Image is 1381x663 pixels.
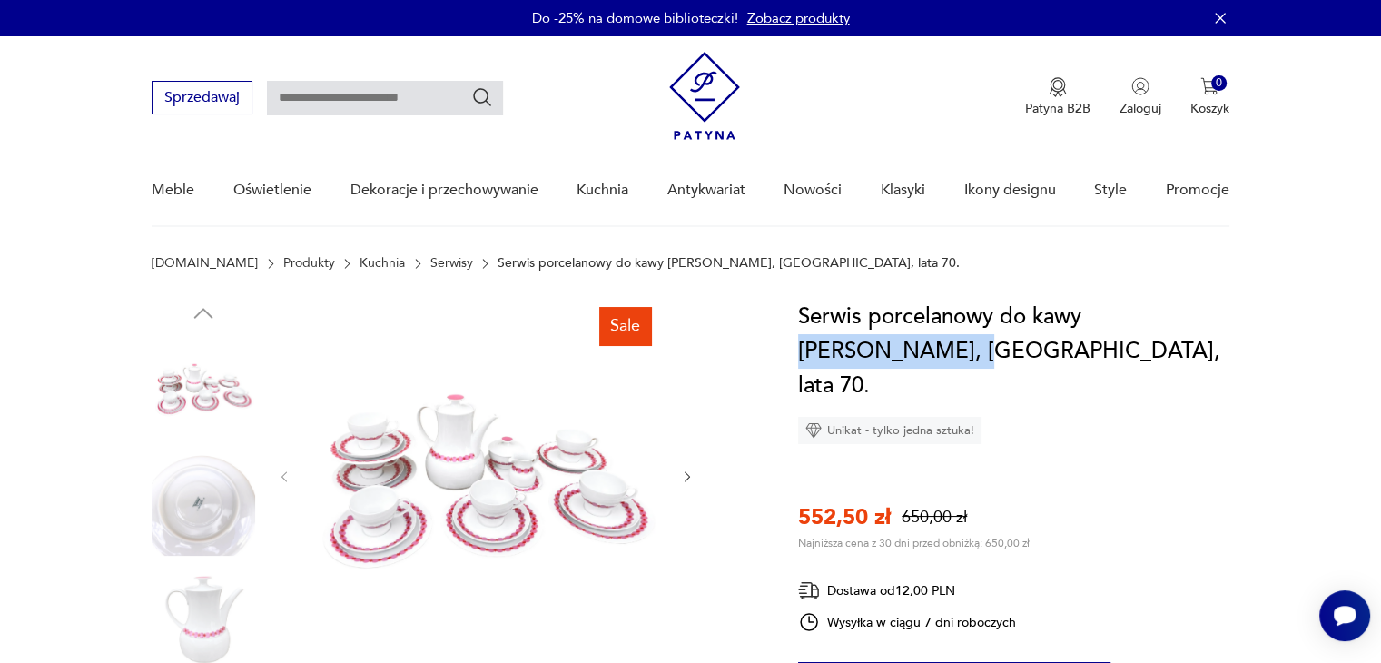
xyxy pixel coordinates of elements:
[798,300,1229,403] h1: Serwis porcelanowy do kawy [PERSON_NAME], [GEOGRAPHIC_DATA], lata 70.
[1025,77,1090,117] a: Ikona medaluPatyna B2B
[471,86,493,108] button: Szukaj
[1190,100,1229,117] p: Koszyk
[360,256,405,271] a: Kuchnia
[498,256,960,271] p: Serwis porcelanowy do kawy [PERSON_NAME], [GEOGRAPHIC_DATA], lata 70.
[798,579,1016,602] div: Dostawa od 12,00 PLN
[152,155,194,225] a: Meble
[152,256,258,271] a: [DOMAIN_NAME]
[1200,77,1218,95] img: Ikona koszyka
[798,502,891,532] p: 552,50 zł
[667,155,745,225] a: Antykwariat
[881,155,925,225] a: Klasyki
[599,307,651,345] div: Sale
[902,506,967,529] p: 650,00 zł
[1120,100,1161,117] p: Zaloguj
[1166,155,1229,225] a: Promocje
[1211,75,1227,91] div: 0
[152,81,252,114] button: Sprzedawaj
[1319,590,1370,641] iframe: Smartsupp widget button
[1120,77,1161,117] button: Zaloguj
[798,579,820,602] img: Ikona dostawy
[152,336,255,440] img: Zdjęcie produktu Serwis porcelanowy do kawy Thomas-Rosenthal, Niemcy, lata 70.
[311,300,661,650] img: Zdjęcie produktu Serwis porcelanowy do kawy Thomas-Rosenthal, Niemcy, lata 70.
[798,611,1016,633] div: Wysyłka w ciągu 7 dni roboczych
[805,422,822,439] img: Ikona diamentu
[152,452,255,556] img: Zdjęcie produktu Serwis porcelanowy do kawy Thomas-Rosenthal, Niemcy, lata 70.
[283,256,335,271] a: Produkty
[1190,77,1229,117] button: 0Koszyk
[747,9,850,27] a: Zobacz produkty
[532,9,738,27] p: Do -25% na domowe biblioteczki!
[152,93,252,105] a: Sprzedawaj
[784,155,842,225] a: Nowości
[1049,77,1067,97] img: Ikona medalu
[1025,77,1090,117] button: Patyna B2B
[430,256,473,271] a: Serwisy
[577,155,628,225] a: Kuchnia
[233,155,311,225] a: Oświetlenie
[350,155,538,225] a: Dekoracje i przechowywanie
[798,536,1030,550] p: Najniższa cena z 30 dni przed obniżką: 650,00 zł
[1131,77,1149,95] img: Ikonka użytkownika
[1025,100,1090,117] p: Patyna B2B
[669,52,740,140] img: Patyna - sklep z meblami i dekoracjami vintage
[1094,155,1127,225] a: Style
[798,417,981,444] div: Unikat - tylko jedna sztuka!
[963,155,1055,225] a: Ikony designu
